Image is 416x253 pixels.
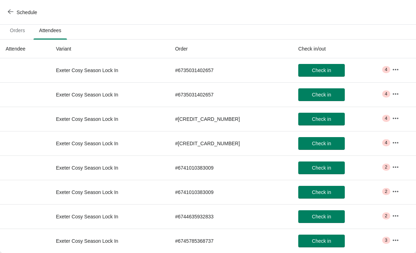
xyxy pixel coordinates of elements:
[170,229,293,253] td: # 6745785368737
[298,235,345,247] button: Check in
[50,131,170,155] td: Exeter Cosy Season Lock In
[170,131,293,155] td: # [CREDIT_CARD_NUMBER]
[170,107,293,131] td: # [CREDIT_CARD_NUMBER]
[385,237,387,243] span: 3
[298,88,345,101] button: Check in
[33,24,67,37] span: Attendees
[170,40,293,58] th: Order
[50,107,170,131] td: Exeter Cosy Season Lock In
[50,229,170,253] td: Exeter Cosy Season Lock In
[312,165,331,171] span: Check in
[50,58,170,82] td: Exeter Cosy Season Lock In
[298,210,345,223] button: Check in
[312,92,331,98] span: Check in
[312,116,331,122] span: Check in
[385,140,387,146] span: 4
[170,58,293,82] td: # 6735031402657
[170,180,293,204] td: # 6741010383009
[170,155,293,180] td: # 6741010383009
[170,204,293,229] td: # 6744635932833
[4,24,31,37] span: Orders
[312,141,331,146] span: Check in
[385,189,387,194] span: 2
[4,6,43,19] button: Schedule
[50,82,170,107] td: Exeter Cosy Season Lock In
[170,82,293,107] td: # 6735031402657
[298,113,345,125] button: Check in
[385,91,387,97] span: 4
[298,161,345,174] button: Check in
[312,67,331,73] span: Check in
[312,214,331,219] span: Check in
[385,116,387,121] span: 4
[312,189,331,195] span: Check in
[50,204,170,229] td: Exeter Cosy Season Lock In
[298,186,345,199] button: Check in
[385,164,387,170] span: 2
[385,213,387,219] span: 2
[17,10,37,15] span: Schedule
[50,180,170,204] td: Exeter Cosy Season Lock In
[385,67,387,72] span: 4
[50,40,170,58] th: Variant
[50,155,170,180] td: Exeter Cosy Season Lock In
[298,137,345,150] button: Check in
[293,40,386,58] th: Check in/out
[312,238,331,244] span: Check in
[298,64,345,77] button: Check in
